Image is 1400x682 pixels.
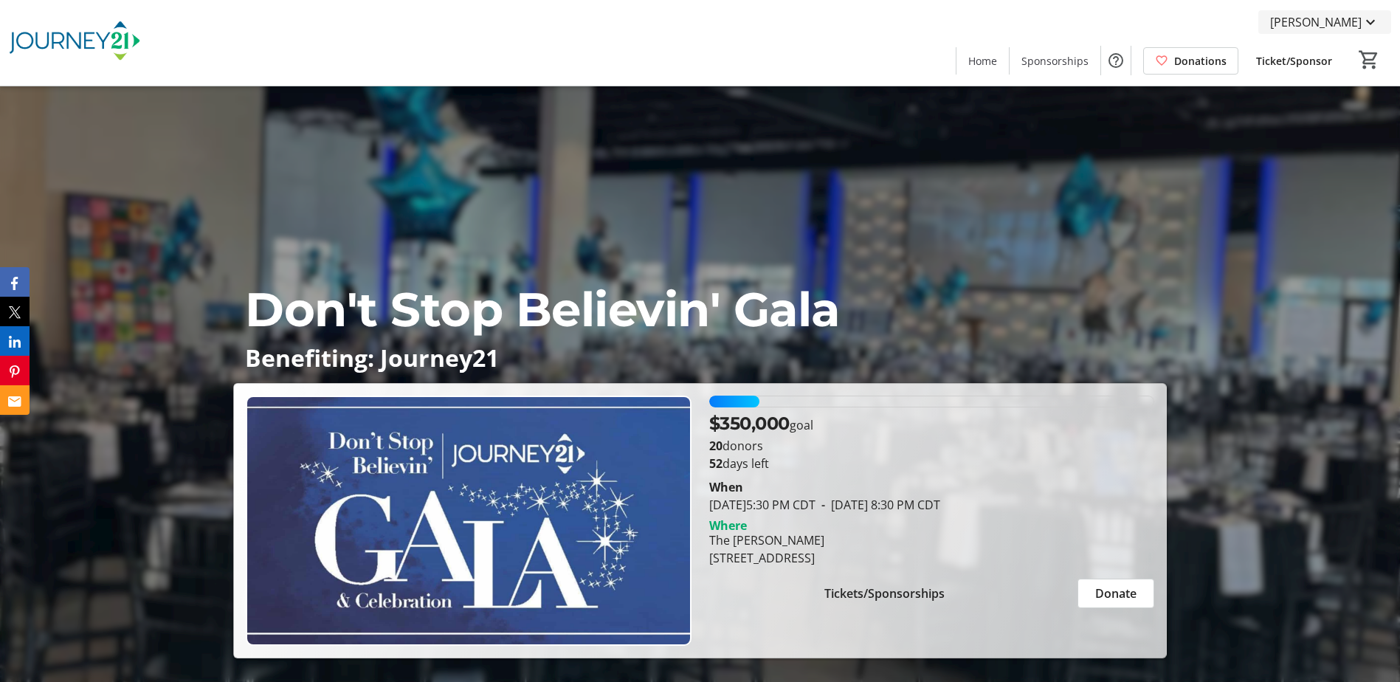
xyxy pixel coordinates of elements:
span: [DATE] 8:30 PM CDT [815,497,940,513]
b: 20 [709,438,723,454]
a: Ticket/Sponsor [1244,47,1344,75]
span: [DATE] 5:30 PM CDT [709,497,815,513]
img: Campaign CTA Media Photo [246,396,691,646]
button: Cart [1356,46,1382,73]
button: [PERSON_NAME] [1258,10,1391,34]
a: Donations [1143,47,1238,75]
p: Don't Stop Believin' Gala [245,274,1155,345]
button: Donate [1077,579,1154,608]
p: days left [709,455,1154,472]
p: donors [709,437,1154,455]
img: Journey21's Logo [9,6,140,80]
span: $350,000 [709,413,790,434]
span: Donate [1095,585,1137,602]
span: Tickets/Sponsorships [824,585,945,602]
div: [STREET_ADDRESS] [709,549,824,567]
span: 52 [709,455,723,472]
p: Benefiting: Journey21 [245,345,1155,371]
div: The [PERSON_NAME] [709,531,824,549]
span: - [815,497,831,513]
span: Donations [1174,53,1227,69]
a: Sponsorships [1010,47,1100,75]
button: Tickets/Sponsorships [709,579,1060,608]
div: Where [709,520,747,531]
span: [PERSON_NAME] [1270,13,1362,31]
span: Home [968,53,997,69]
div: When [709,478,743,496]
span: Ticket/Sponsor [1256,53,1332,69]
div: 11.295685714285716% of fundraising goal reached [709,396,1154,407]
p: goal [709,410,813,437]
span: Sponsorships [1021,53,1089,69]
a: Home [956,47,1009,75]
button: Help [1101,46,1131,75]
